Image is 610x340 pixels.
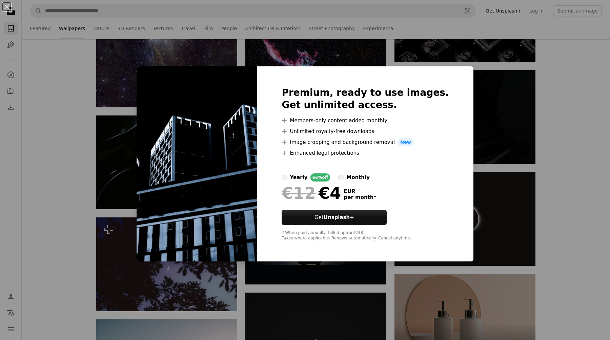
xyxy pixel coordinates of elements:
[282,87,449,111] h2: Premium, ready to use images. Get unlimited access.
[282,149,449,157] li: Enhanced legal protections
[344,194,376,200] span: per month *
[346,173,370,182] div: monthly
[398,138,414,146] span: New
[282,175,287,180] input: yearly66%off
[282,127,449,135] li: Unlimited royalty-free downloads
[344,188,376,194] span: EUR
[324,214,354,220] strong: Unsplash+
[137,66,257,261] img: premium_photo-1701181947338-02e4c55514d6
[282,116,449,125] li: Members-only content added monthly
[282,210,387,225] button: GetUnsplash+
[290,173,307,182] div: yearly
[282,184,341,202] div: €4
[282,184,316,202] span: €12
[282,230,449,241] div: * When paid annually, billed upfront €48 Taxes where applicable. Renews automatically. Cancel any...
[310,173,330,182] div: 66% off
[338,175,344,180] input: monthly
[282,138,449,146] li: Image cropping and background removal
